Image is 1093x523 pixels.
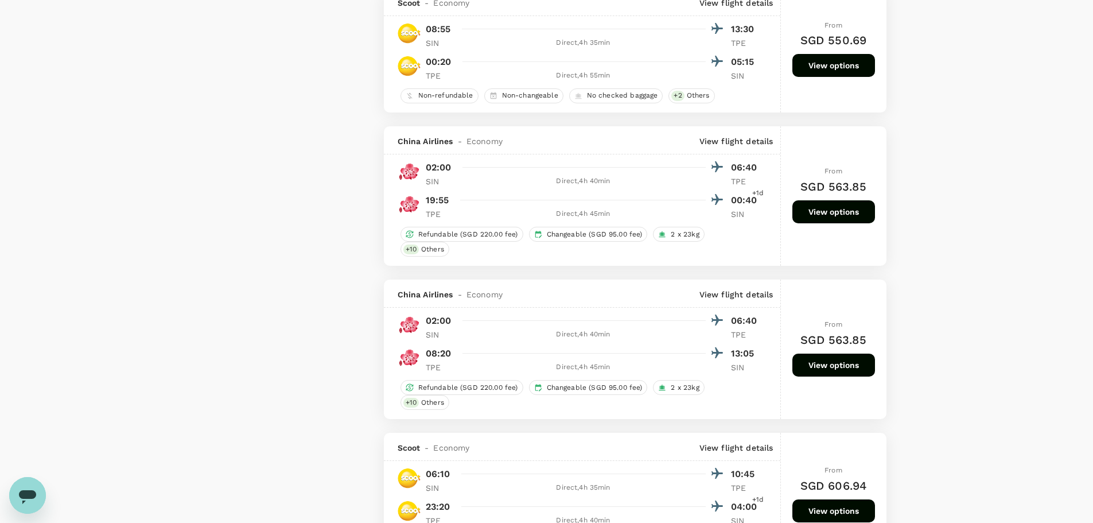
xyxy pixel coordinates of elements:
p: View flight details [699,289,773,300]
span: Others [417,398,449,408]
div: No checked baggage [569,88,663,103]
span: From [824,167,842,175]
img: CI [398,193,421,216]
span: - [420,442,433,454]
span: From [824,320,842,328]
p: 05:15 [731,55,760,69]
span: Non-changeable [497,91,563,100]
p: TPE [426,362,454,373]
span: Others [682,91,714,100]
button: View options [792,499,875,522]
p: 06:10 [426,467,450,481]
div: +10Others [400,242,449,257]
p: SIN [731,362,760,373]
div: Direct , 4h 35min [461,482,706,494]
button: View options [792,354,875,377]
p: 02:00 [426,161,452,175]
div: Changeable (SGD 95.00 fee) [529,227,648,242]
img: TR [398,467,421,490]
div: +10Others [400,395,449,410]
span: No checked baggage [582,91,663,100]
div: Direct , 4h 40min [461,329,706,340]
span: 2 x 23kg [666,230,703,239]
span: + 10 [403,398,419,408]
p: 10:45 [731,467,760,481]
div: Refundable (SGD 220.00 fee) [400,227,523,242]
span: Economy [466,135,503,147]
p: TPE [731,176,760,187]
p: TPE [731,482,760,494]
p: SIN [426,37,454,49]
span: Changeable (SGD 95.00 fee) [542,383,647,393]
span: - [453,135,466,147]
p: 08:20 [426,347,452,361]
p: TPE [426,208,454,220]
p: SIN [731,70,760,82]
span: Changeable (SGD 95.00 fee) [542,230,647,239]
div: Direct , 4h 40min [461,176,706,187]
p: 13:05 [731,347,760,361]
img: TR [398,55,421,78]
span: Refundable (SGD 220.00 fee) [414,383,523,393]
p: SIN [426,482,454,494]
p: View flight details [699,442,773,454]
button: View options [792,200,875,223]
span: 2 x 23kg [666,383,703,393]
span: +1d [752,494,764,506]
span: +1d [752,188,764,199]
img: TR [398,22,421,45]
p: SIN [426,176,454,187]
p: 00:40 [731,193,760,207]
span: Scoot [398,442,421,454]
span: Non-refundable [414,91,478,100]
p: SIN [426,329,454,340]
h6: SGD 563.85 [800,331,866,349]
h6: SGD 550.69 [800,31,867,49]
span: Economy [433,442,469,454]
img: CI [398,160,421,183]
span: China Airlines [398,289,453,300]
p: TPE [731,37,760,49]
p: View flight details [699,135,773,147]
div: Non-changeable [484,88,563,103]
img: CI [398,346,421,369]
p: 13:30 [731,22,760,36]
p: 00:20 [426,55,452,69]
span: - [453,289,466,300]
span: Others [417,245,449,254]
div: Non-refundable [400,88,479,103]
p: SIN [731,208,760,220]
div: Changeable (SGD 95.00 fee) [529,380,648,395]
span: Refundable (SGD 220.00 fee) [414,230,523,239]
div: Direct , 4h 45min [461,362,706,373]
div: +2Others [668,88,714,103]
span: + 10 [403,245,419,254]
div: Direct , 4h 35min [461,37,706,49]
div: 2 x 23kg [653,227,704,242]
iframe: Button to launch messaging window [9,477,46,514]
h6: SGD 606.94 [800,476,867,495]
span: From [824,21,842,29]
button: View options [792,54,875,77]
p: 06:40 [731,314,760,328]
h6: SGD 563.85 [800,177,866,196]
span: Economy [466,289,503,300]
p: 23:20 [426,500,450,514]
span: From [824,466,842,474]
div: Direct , 4h 45min [461,208,706,220]
p: TPE [731,329,760,340]
p: 19:55 [426,193,449,207]
div: Direct , 4h 55min [461,70,706,82]
p: 04:00 [731,500,760,514]
img: TR [398,499,421,522]
img: CI [398,313,421,336]
div: 2 x 23kg [653,380,704,395]
p: 08:55 [426,22,451,36]
p: 06:40 [731,161,760,175]
span: + 2 [671,91,684,100]
span: China Airlines [398,135,453,147]
div: Refundable (SGD 220.00 fee) [400,380,523,395]
p: TPE [426,70,454,82]
p: 02:00 [426,314,452,328]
